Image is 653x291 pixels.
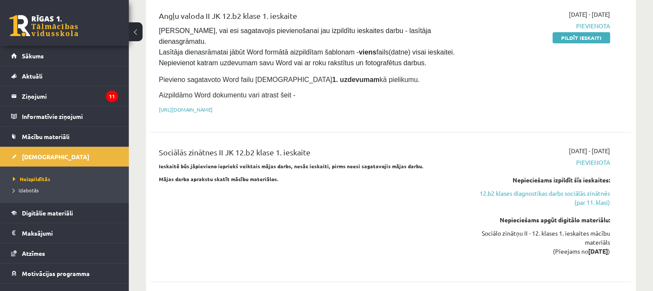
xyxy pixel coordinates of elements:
a: Izlabotās [13,186,120,194]
span: Aizpildāmo Word dokumentu vari atrast šeit - [159,91,295,99]
a: 12.b2 klases diagnostikas darbs sociālās zinātnēs (par 11. klasi) [468,189,610,207]
div: Nepieciešams apgūt digitālo materiālu: [468,215,610,224]
span: Atzīmes [22,249,45,257]
a: Maksājumi [11,223,118,243]
span: Sākums [22,52,44,60]
strong: [DATE] [588,247,608,255]
a: Motivācijas programma [11,264,118,283]
a: Digitālie materiāli [11,203,118,223]
strong: 1. uzdevumam [332,76,380,83]
span: Neizpildītās [13,176,50,182]
legend: Ziņojumi [22,86,118,106]
legend: Maksājumi [22,223,118,243]
i: 11 [106,91,118,102]
span: Aktuāli [22,72,43,80]
a: Pildīt ieskaiti [553,32,610,43]
a: Mācību materiāli [11,127,118,146]
span: Digitālie materiāli [22,209,73,217]
strong: viens [359,48,377,56]
a: Aktuāli [11,66,118,86]
span: Pievienota [468,21,610,30]
a: Rīgas 1. Tālmācības vidusskola [9,15,78,36]
span: Mācību materiāli [22,133,70,140]
div: Sociālās zinātnes II JK 12.b2 klase 1. ieskaite [159,146,456,162]
div: Angļu valoda II JK 12.b2 klase 1. ieskaite [159,10,456,26]
span: Izlabotās [13,187,39,194]
a: Atzīmes [11,243,118,263]
a: Ziņojumi11 [11,86,118,106]
a: Sākums [11,46,118,66]
span: [DEMOGRAPHIC_DATA] [22,153,89,161]
legend: Informatīvie ziņojumi [22,106,118,126]
strong: Ieskaitē būs jāpievieno iepriekš veiktais mājas darbs, nesāc ieskaiti, pirms neesi sagatavojis mā... [159,163,424,170]
span: Pievienota [468,158,610,167]
span: Motivācijas programma [22,270,90,277]
span: [DATE] - [DATE] [569,10,610,19]
a: [DEMOGRAPHIC_DATA] [11,147,118,167]
span: [DATE] - [DATE] [569,146,610,155]
a: Informatīvie ziņojumi [11,106,118,126]
div: Sociālo zinātņu II - 12. klases 1. ieskaites mācību materiāls (Pieejams no ) [468,229,610,256]
strong: Mājas darba aprakstu skatīt mācību materiālos. [159,176,279,182]
div: Nepieciešams izpildīt šīs ieskaites: [468,176,610,185]
a: [URL][DOMAIN_NAME] [159,106,213,113]
span: Pievieno sagatavoto Word failu [DEMOGRAPHIC_DATA] kā pielikumu. [159,76,419,83]
a: Neizpildītās [13,175,120,183]
span: [PERSON_NAME], vai esi sagatavojis pievienošanai jau izpildītu ieskaites darbu - lasītāja dienasg... [159,27,456,67]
